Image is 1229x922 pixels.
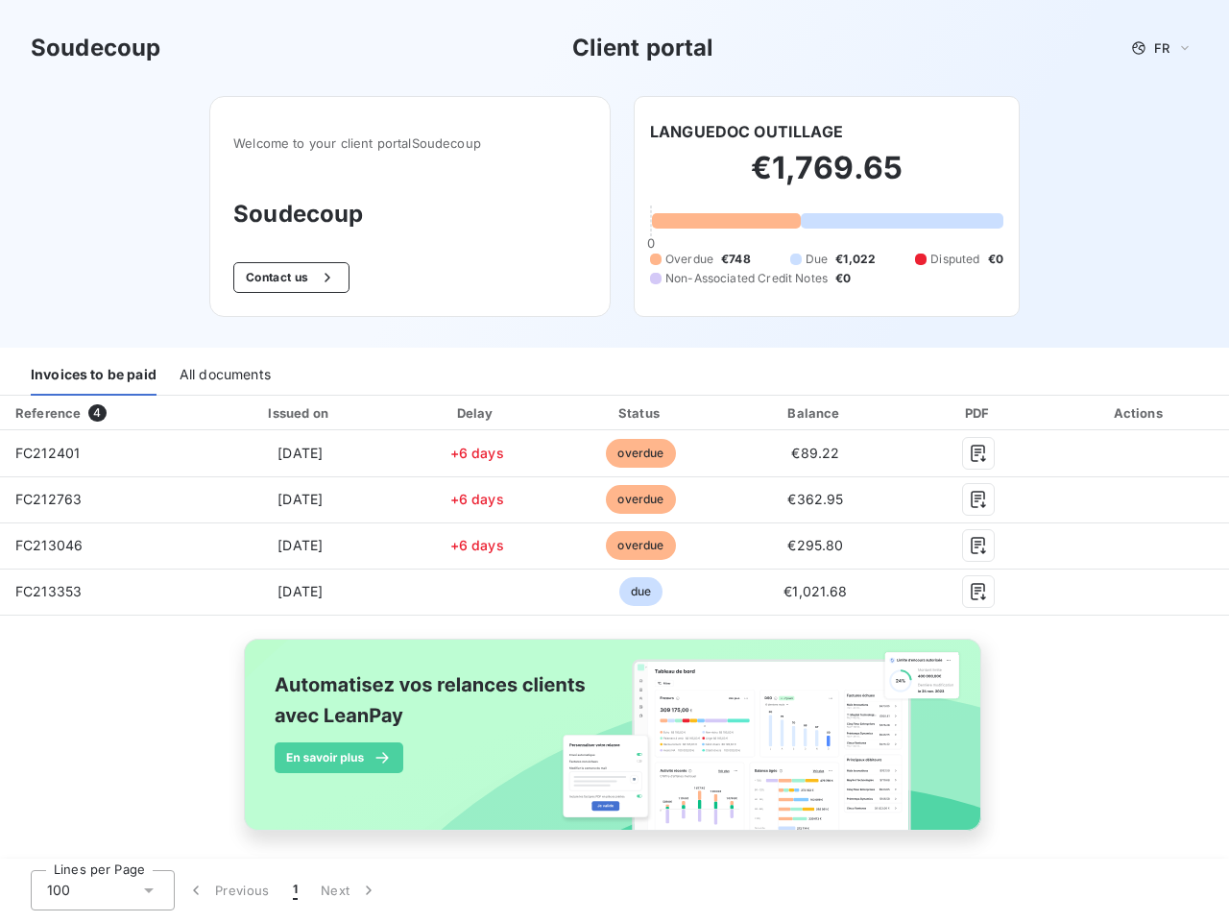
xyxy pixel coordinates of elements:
[619,577,663,606] span: due
[606,531,675,560] span: overdue
[450,445,504,461] span: +6 days
[15,405,81,421] div: Reference
[15,583,82,599] span: FC213353
[277,445,323,461] span: [DATE]
[47,881,70,900] span: 100
[647,235,655,251] span: 0
[233,197,587,231] h3: Soudecoup
[988,251,1003,268] span: €0
[783,583,847,599] span: €1,021.68
[835,251,876,268] span: €1,022
[15,491,82,507] span: FC212763
[180,355,271,396] div: All documents
[835,270,851,287] span: €0
[293,881,298,900] span: 1
[572,31,714,65] h3: Client portal
[207,403,393,423] div: Issued on
[650,120,843,143] h6: LANGUEDOC OUTILLAGE
[400,403,553,423] div: Delay
[791,445,839,461] span: €89.22
[233,135,587,151] span: Welcome to your client portal Soudecoup
[806,251,828,268] span: Due
[233,262,349,293] button: Contact us
[787,491,843,507] span: €362.95
[309,870,390,910] button: Next
[1154,40,1169,56] span: FR
[450,537,504,553] span: +6 days
[729,403,904,423] div: Balance
[787,537,843,553] span: €295.80
[665,251,713,268] span: Overdue
[650,149,1003,206] h2: €1,769.65
[606,485,675,514] span: overdue
[88,404,106,422] span: 4
[561,403,720,423] div: Status
[665,270,828,287] span: Non-Associated Credit Notes
[1054,403,1225,423] div: Actions
[31,31,160,65] h3: Soudecoup
[450,491,504,507] span: +6 days
[606,439,675,468] span: overdue
[277,537,323,553] span: [DATE]
[175,870,281,910] button: Previous
[930,251,979,268] span: Disputed
[910,403,1047,423] div: PDF
[15,445,80,461] span: FC212401
[281,870,309,910] button: 1
[31,355,157,396] div: Invoices to be paid
[15,537,83,553] span: FC213046
[227,627,1002,863] img: banner
[721,251,751,268] span: €748
[277,583,323,599] span: [DATE]
[277,491,323,507] span: [DATE]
